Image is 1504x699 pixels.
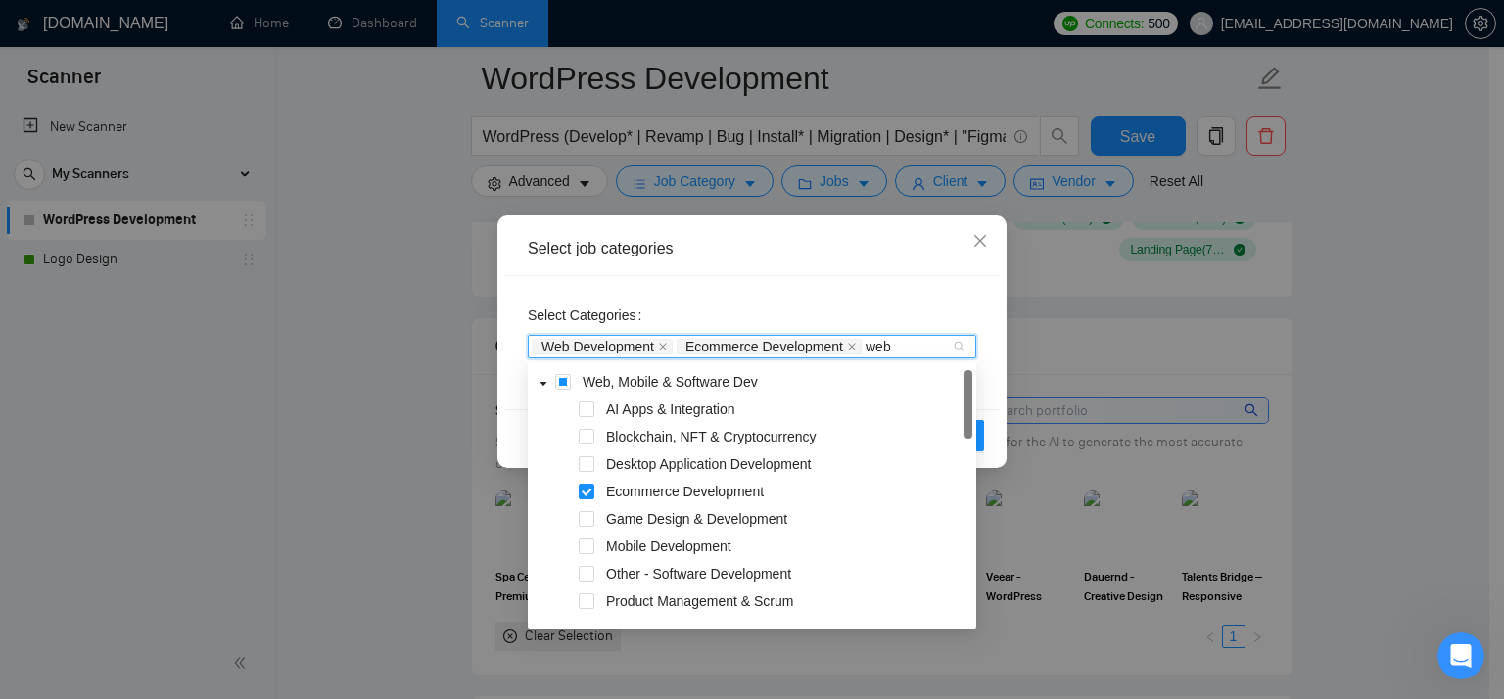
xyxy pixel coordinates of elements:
span: close [847,342,857,351]
span: Web, Mobile & Software Dev [583,374,758,390]
span: Other - Software Development [606,566,791,582]
span: caret-down [539,379,548,389]
label: Select Categories [528,300,649,331]
iframe: Intercom live chat [1437,632,1484,679]
span: Blockchain, NFT & Cryptocurrency [606,429,816,444]
span: Mobile Development [602,535,972,558]
button: Close [954,215,1007,268]
span: Desktop Application Development [606,456,811,472]
span: Blockchain, NFT & Cryptocurrency [602,425,972,448]
span: Web Development [533,339,673,354]
span: Web, Mobile & Software Dev [579,370,972,394]
span: Product Management & Scrum [606,593,793,609]
span: QA Testing [602,617,972,640]
span: close [658,342,668,351]
span: Ecommerce Development [677,339,862,354]
span: close [972,233,988,249]
span: AI Apps & Integration [602,397,972,421]
span: Game Design & Development [606,511,787,527]
span: AI Apps & Integration [606,401,735,417]
span: Desktop Application Development [602,452,972,476]
span: Ecommerce Development [602,480,972,503]
span: Game Design & Development [602,507,972,531]
input: Select Categories [866,339,895,354]
span: Other - Software Development [602,562,972,585]
span: Ecommerce Development [685,340,843,353]
span: Product Management & Scrum [602,589,972,613]
span: Web Development [541,340,654,353]
span: Ecommerce Development [606,484,764,499]
span: Mobile Development [606,538,731,554]
div: Select job categories [528,238,976,259]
